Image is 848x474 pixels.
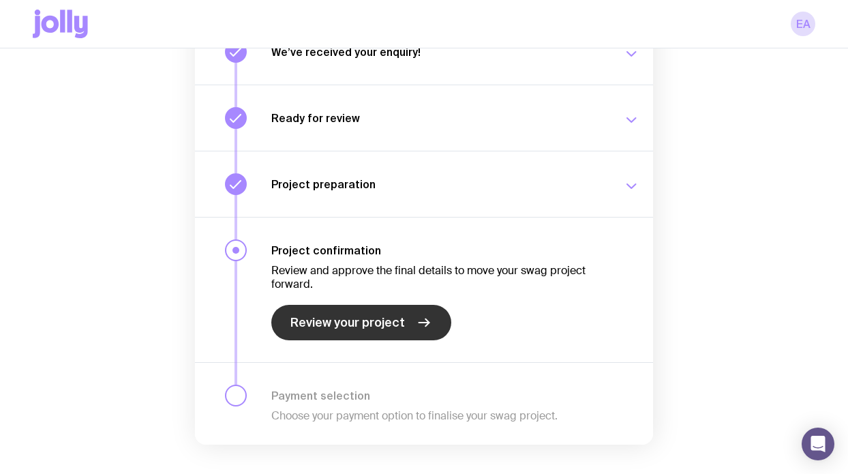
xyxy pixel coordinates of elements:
[195,151,653,217] button: Project preparation
[195,19,653,85] button: We’ve received your enquiry!
[195,85,653,151] button: Ready for review
[271,177,607,191] h3: Project preparation
[271,409,607,423] p: Choose your payment option to finalise your swag project.
[271,45,607,59] h3: We’ve received your enquiry!
[271,305,451,340] a: Review your project
[290,314,405,331] span: Review your project
[802,428,834,460] div: Open Intercom Messenger
[791,12,815,36] a: EA
[271,111,607,125] h3: Ready for review
[271,243,607,257] h3: Project confirmation
[271,264,607,291] p: Review and approve the final details to move your swag project forward.
[271,389,607,402] h3: Payment selection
